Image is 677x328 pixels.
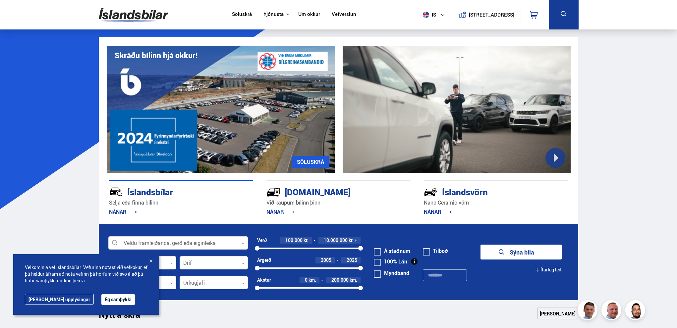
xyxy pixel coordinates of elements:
[266,208,295,215] a: NÁNAR
[292,156,329,168] a: SÖLUSKRÁ
[374,248,410,254] label: Á staðnum
[349,238,354,243] span: kr.
[424,185,438,199] img: -Svtn6bYgwAsiwNX.svg
[324,237,348,243] span: 10.000.000
[25,264,147,284] span: Velkomin á vef Íslandsbílar. Vefurinn notast við vefkökur, ef þú heldur áfram að nota vefinn þá h...
[257,258,271,263] div: Árgerð
[423,248,448,254] label: Tilboð
[480,245,562,259] button: Sýna bíla
[109,208,137,215] a: NÁNAR
[535,262,562,277] button: Ítarleg leit
[423,12,429,18] img: svg+xml;base64,PHN2ZyB4bWxucz0iaHR0cDovL3d3dy53My5vcmcvMjAwMC9zdmciIHdpZHRoPSI1MTIiIGhlaWdodD0iNT...
[232,11,252,18] a: Söluskrá
[266,199,411,207] p: Við kaupum bílinn þinn
[350,277,357,283] span: km.
[332,11,356,18] a: Vefverslun
[537,307,578,319] a: [PERSON_NAME]
[420,5,450,24] button: is
[109,199,253,207] p: Selja eða finna bílinn
[263,11,284,18] button: Þjónusta
[101,294,135,305] button: Ég samþykki
[115,51,197,60] h1: Skráðu bílinn hjá okkur!
[309,277,316,283] span: km.
[285,237,303,243] span: 100.000
[374,270,409,276] label: Myndband
[355,238,357,243] span: +
[321,257,331,263] span: 2005
[420,12,437,18] span: is
[107,46,335,173] img: eKx6w-_Home_640_.png
[331,277,349,283] span: 200.000
[257,277,271,283] div: Akstur
[109,185,123,199] img: JRvxyua_JYH6wB4c.svg
[298,11,320,18] a: Um okkur
[424,186,544,197] div: Íslandsvörn
[374,259,407,264] label: 100% Lán
[266,185,280,199] img: tr5P-W3DuiFaO7aO.svg
[602,301,622,321] img: siFngHWaQ9KaOqBr.png
[99,4,168,25] img: G0Ugv5HjCgRt.svg
[454,5,518,24] a: [STREET_ADDRESS]
[25,294,94,305] a: [PERSON_NAME] upplýsingar
[579,301,598,321] img: FbJEzSuNWCJXmdc-.webp
[304,238,309,243] span: kr.
[626,301,646,321] img: nhp88E3Fdnt1Opn2.png
[305,277,308,283] span: 0
[266,186,387,197] div: [DOMAIN_NAME]
[109,186,230,197] div: Íslandsbílar
[99,309,152,323] h1: Nýtt á skrá
[257,238,267,243] div: Verð
[424,199,568,207] p: Nano Ceramic vörn
[472,12,512,18] button: [STREET_ADDRESS]
[347,257,357,263] span: 2025
[424,208,452,215] a: NÁNAR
